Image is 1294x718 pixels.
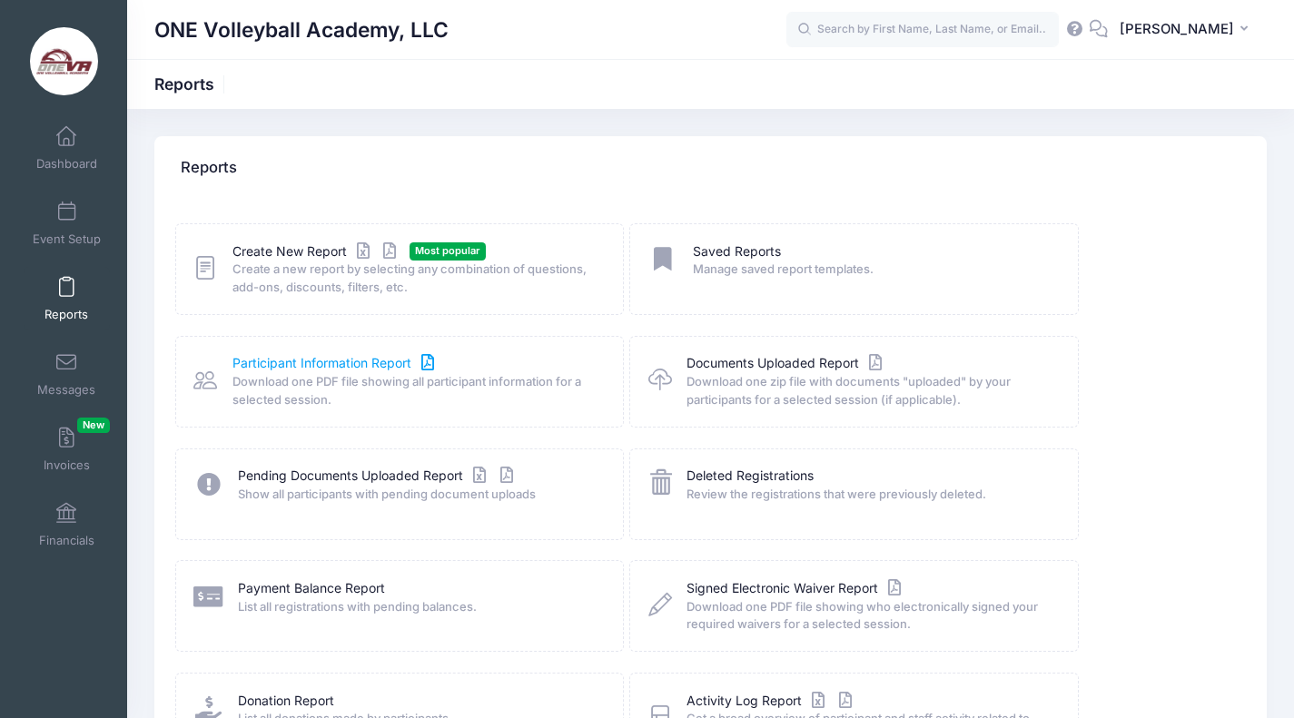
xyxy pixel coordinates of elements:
span: Invoices [44,457,90,473]
span: [PERSON_NAME] [1120,19,1234,39]
span: Review the registrations that were previously deleted. [687,486,1053,504]
span: Most popular [410,242,486,260]
span: Reports [44,307,88,322]
a: Event Setup [24,192,110,255]
span: New [77,418,110,433]
span: List all registrations with pending balances. [238,598,599,616]
span: Financials [39,533,94,548]
a: Messages [24,342,110,406]
a: Signed Electronic Waiver Report [687,579,905,598]
span: Download one PDF file showing who electronically signed your required waivers for a selected sess... [687,598,1053,634]
span: Dashboard [36,156,97,172]
a: Deleted Registrations [687,467,814,486]
a: Donation Report [238,692,334,711]
a: Dashboard [24,116,110,180]
a: Create New Report [232,242,401,261]
a: Pending Documents Uploaded Report [238,467,518,486]
span: Event Setup [33,231,101,247]
img: ONE Volleyball Academy, LLC [30,27,98,95]
span: Manage saved report templates. [693,261,1054,279]
a: Reports [24,267,110,330]
span: Create a new report by selecting any combination of questions, add-ons, discounts, filters, etc. [232,261,599,296]
span: Download one PDF file showing all participant information for a selected session. [232,373,599,408]
span: Show all participants with pending document uploads [238,486,599,504]
h1: Reports [154,74,230,93]
a: Saved Reports [693,242,781,261]
a: Participant Information Report [232,354,439,373]
a: Activity Log Report [687,692,856,711]
input: Search by First Name, Last Name, or Email... [786,12,1059,48]
button: [PERSON_NAME] [1108,9,1267,51]
a: Documents Uploaded Report [687,354,886,373]
h1: ONE Volleyball Academy, LLC [154,9,449,51]
span: Messages [37,382,95,398]
a: Payment Balance Report [238,579,385,598]
span: Download one zip file with documents "uploaded" by your participants for a selected session (if a... [687,373,1053,408]
h4: Reports [181,143,237,194]
a: Financials [24,493,110,556]
a: InvoicesNew [24,418,110,481]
